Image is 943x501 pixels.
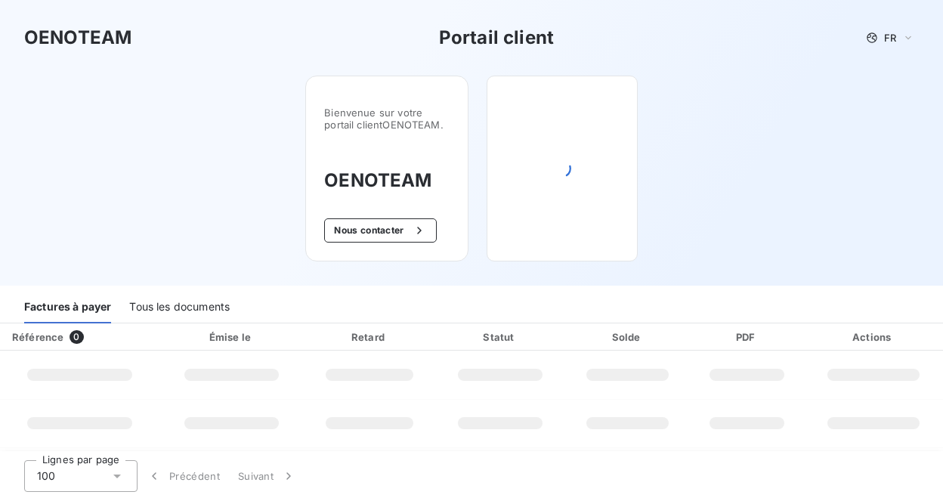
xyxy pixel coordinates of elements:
[567,329,687,345] div: Solde
[162,329,300,345] div: Émise le
[439,24,554,51] h3: Portail client
[70,330,83,344] span: 0
[324,107,450,131] span: Bienvenue sur votre portail client OENOTEAM .
[138,460,229,492] button: Précédent
[694,329,801,345] div: PDF
[806,329,940,345] div: Actions
[129,292,230,323] div: Tous les documents
[37,469,55,484] span: 100
[324,167,450,194] h3: OENOTEAM
[884,32,896,44] span: FR
[24,292,111,323] div: Factures à payer
[229,460,305,492] button: Suivant
[324,218,436,243] button: Nous contacter
[307,329,433,345] div: Retard
[24,24,131,51] h3: OENOTEAM
[438,329,561,345] div: Statut
[12,331,63,343] div: Référence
